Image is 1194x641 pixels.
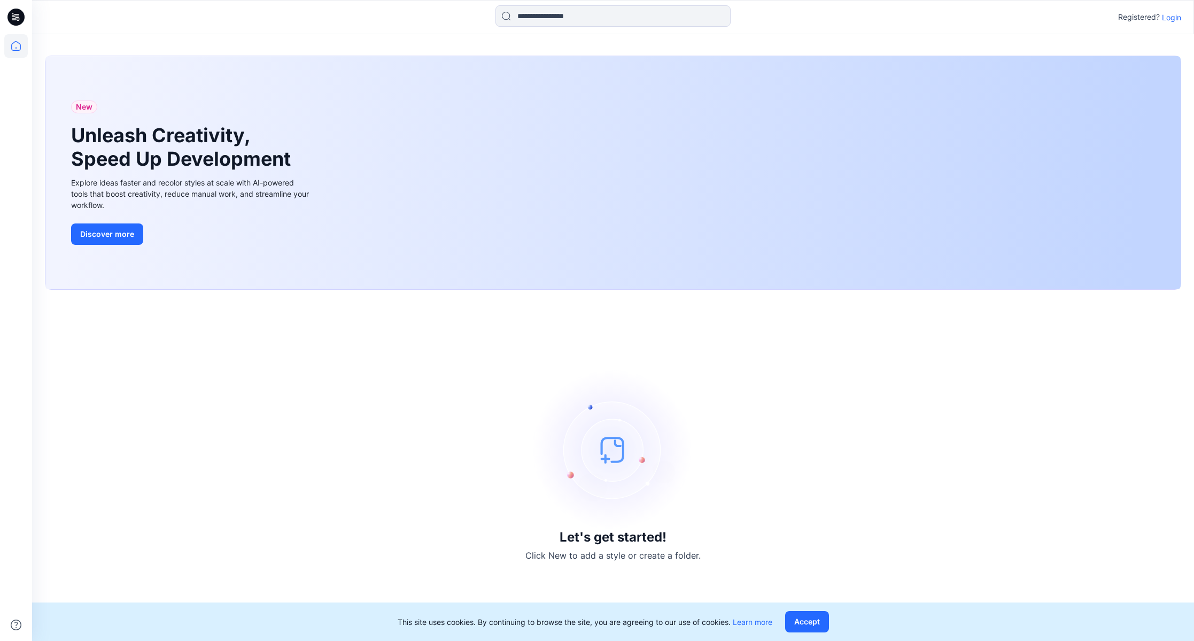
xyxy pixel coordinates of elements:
[71,223,312,245] a: Discover more
[71,177,312,211] div: Explore ideas faster and recolor styles at scale with AI-powered tools that boost creativity, red...
[76,101,92,113] span: New
[1162,12,1181,23] p: Login
[525,549,701,562] p: Click New to add a style or create a folder.
[533,369,693,530] img: empty-state-image.svg
[733,617,772,627] a: Learn more
[71,124,296,170] h1: Unleash Creativity, Speed Up Development
[560,530,666,545] h3: Let's get started!
[785,611,829,632] button: Accept
[71,223,143,245] button: Discover more
[1118,11,1160,24] p: Registered?
[398,616,772,628] p: This site uses cookies. By continuing to browse the site, you are agreeing to our use of cookies.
